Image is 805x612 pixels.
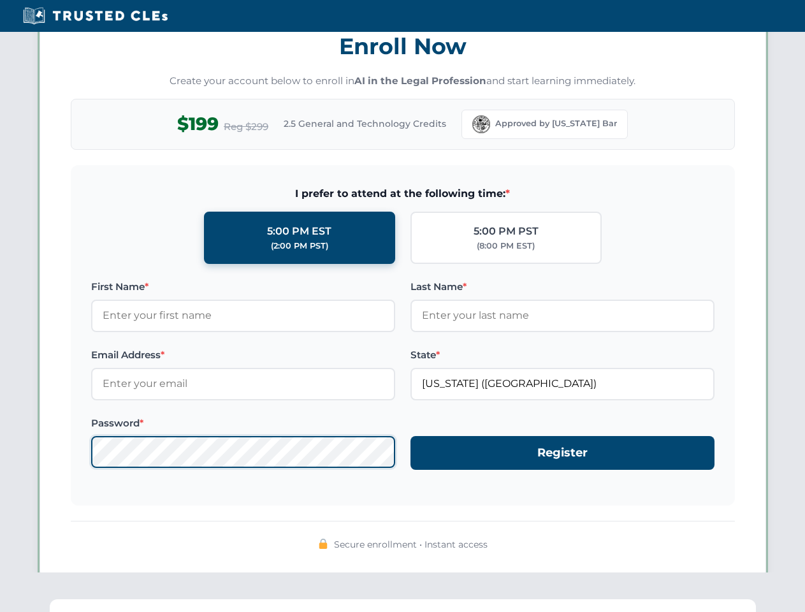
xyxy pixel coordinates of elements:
[410,279,714,295] label: Last Name
[91,368,395,400] input: Enter your email
[354,75,486,87] strong: AI in the Legal Profession
[271,240,328,252] div: (2:00 PM PST)
[334,537,488,551] span: Secure enrollment • Instant access
[477,240,535,252] div: (8:00 PM EST)
[495,117,617,130] span: Approved by [US_STATE] Bar
[91,186,714,202] span: I prefer to attend at the following time:
[91,300,395,331] input: Enter your first name
[410,368,714,400] input: Florida (FL)
[19,6,171,25] img: Trusted CLEs
[177,110,219,138] span: $199
[318,539,328,549] img: 🔒
[410,436,714,470] button: Register
[284,117,446,131] span: 2.5 General and Technology Credits
[91,347,395,363] label: Email Address
[91,279,395,295] label: First Name
[410,347,714,363] label: State
[474,223,539,240] div: 5:00 PM PST
[472,115,490,133] img: Florida Bar
[267,223,331,240] div: 5:00 PM EST
[71,26,735,66] h3: Enroll Now
[410,300,714,331] input: Enter your last name
[71,74,735,89] p: Create your account below to enroll in and start learning immediately.
[91,416,395,431] label: Password
[224,119,268,135] span: Reg $299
